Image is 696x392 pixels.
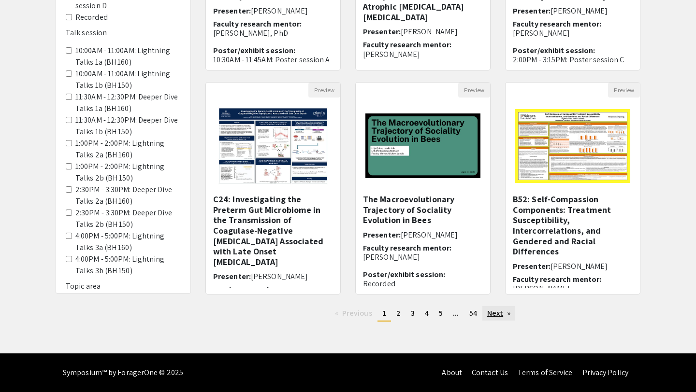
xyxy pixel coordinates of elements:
span: Faculty research mentor: [513,19,601,29]
p: 10:30AM - 11:45AM: Poster session A [213,55,333,64]
span: Faculty research mentor: [363,40,451,50]
h6: Presenter: [363,27,483,36]
span: Poster/exhibit session: [363,269,445,280]
h5: B52: Self-Compassion Components: Treatment Susceptibility, Intercorrelations, and Gendered and Ra... [513,194,633,257]
div: Open Presentation <p>C24: Investigating the Preterm Gut Microbiome in the Transmission of Coagula... [205,82,341,294]
h6: Presenter: [213,272,333,281]
h5: The Macroevolutionary Trajectory of Sociality Evolution in Bees [363,194,483,225]
button: Preview [308,83,340,98]
h6: Presenter: [213,6,333,15]
label: 10:00AM - 11:00AM: Lightning Talks 1a (BH 160) [75,45,181,68]
h6: Presenter: [363,230,483,239]
span: Faculty research mentor: [213,285,302,295]
img: <p>C24: Investigating the Preterm Gut Microbiome in the Transmission of Coagulase-Negative Staphy... [208,98,338,194]
button: Preview [458,83,490,98]
label: 2:30PM - 3:30PM: Deeper Dive Talks 2b (BH 150) [75,207,181,230]
label: 1:00PM - 2:00PM: Lightning Talks 2a (BH 160) [75,138,181,161]
span: Poster/exhibit session: [213,45,295,56]
p: 2:00PM - 3:15PM: Poster session C [513,55,633,64]
span: ... [453,308,459,318]
div: Open Presentation <p><span style="background-color: transparent; color: rgb(0, 0, 0);">The Macroe... [355,82,491,294]
label: 11:30AM - 12:30PM: Deeper Dive Talks 1a (BH 160) [75,91,181,114]
span: 2 [396,308,401,318]
span: 1 [382,308,386,318]
a: Terms of Service [518,367,573,378]
h6: Talk session [66,28,181,37]
button: Preview [608,83,640,98]
span: [PERSON_NAME] [251,6,308,16]
ul: Pagination [205,306,640,322]
a: Privacy Policy [582,367,628,378]
label: Recorded [75,12,108,23]
a: Contact Us [472,367,508,378]
img: <p>B52: Self-Compassion Components: Treatment Susceptibility, Intercorrelations, and Gendered and... [506,99,640,193]
span: 4 [425,308,429,318]
span: [PERSON_NAME] [401,27,458,37]
h6: Presenter: [513,262,633,271]
span: Previous [342,308,372,318]
iframe: Chat [7,349,41,385]
a: Next page [482,306,516,321]
label: 2:30PM - 3:30PM: Deeper Dive Talks 2a (BH 160) [75,184,181,207]
p: [PERSON_NAME] [363,50,483,59]
span: Faculty research mentor: [363,243,451,253]
h6: Topic area [66,281,181,291]
span: [PERSON_NAME] [251,271,308,281]
label: 4:00PM - 5:00PM: Lightning Talks 3b (BH 150) [75,253,181,277]
label: 4:00PM - 5:00PM: Lightning Talks 3a (BH 160) [75,230,181,253]
label: 1:00PM - 2:00PM: Lightning Talks 2b (BH 150) [75,161,181,184]
div: Symposium™ by ForagerOne © 2025 [63,353,183,392]
span: 3 [411,308,415,318]
span: [PERSON_NAME] [551,261,608,271]
p: [PERSON_NAME], PhD [213,28,333,38]
span: 5 [439,308,443,318]
img: <p><span style="background-color: transparent; color: rgb(0, 0, 0);">The Macroevolutionary Trajec... [356,104,490,188]
label: 11:30AM - 12:30PM: Deeper Dive Talks 1b (BH 150) [75,114,181,138]
span: Faculty research mentor: [213,19,302,29]
h6: Presenter: [513,6,633,15]
p: [PERSON_NAME] [513,284,633,293]
a: About [442,367,462,378]
span: Poster/exhibit session: [513,45,595,56]
h5: C24: Investigating the Preterm Gut Microbiome in the Transmission of Coagulase-Negative [MEDICAL_... [213,194,333,267]
p: Recorded [363,279,483,288]
div: Open Presentation <p>B52: Self-Compassion Components: Treatment Susceptibility, Intercorrelations... [505,82,640,294]
p: [PERSON_NAME] [363,252,483,262]
span: 54 [469,308,477,318]
label: 10:00AM - 11:00AM: Lightning Talks 1b (BH 150) [75,68,181,91]
p: [PERSON_NAME] [513,28,633,38]
span: [PERSON_NAME] [401,230,458,240]
span: Faculty research mentor: [513,274,601,284]
span: [PERSON_NAME] [551,6,608,16]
